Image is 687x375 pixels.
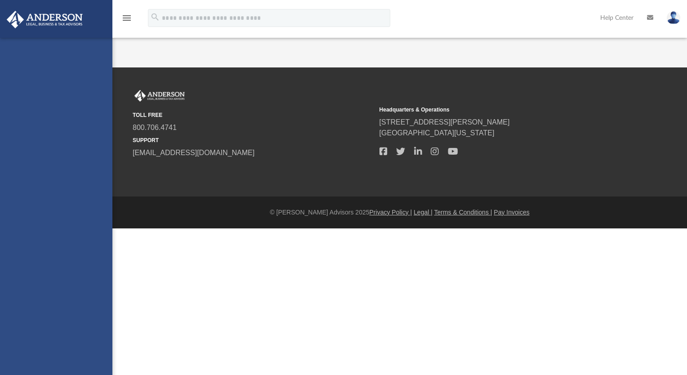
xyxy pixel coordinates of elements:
img: User Pic [667,11,680,24]
a: 800.706.4741 [133,124,177,131]
a: [GEOGRAPHIC_DATA][US_STATE] [379,129,495,137]
img: Anderson Advisors Platinum Portal [4,11,85,28]
img: Anderson Advisors Platinum Portal [133,90,187,102]
small: Headquarters & Operations [379,106,620,114]
a: [STREET_ADDRESS][PERSON_NAME] [379,118,510,126]
div: © [PERSON_NAME] Advisors 2025 [112,208,687,217]
a: menu [121,17,132,23]
a: Pay Invoices [494,209,529,216]
a: Legal | [414,209,433,216]
a: [EMAIL_ADDRESS][DOMAIN_NAME] [133,149,254,156]
small: TOLL FREE [133,111,373,119]
small: SUPPORT [133,136,373,144]
a: Terms & Conditions | [434,209,492,216]
a: Privacy Policy | [370,209,412,216]
i: menu [121,13,132,23]
i: search [150,12,160,22]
